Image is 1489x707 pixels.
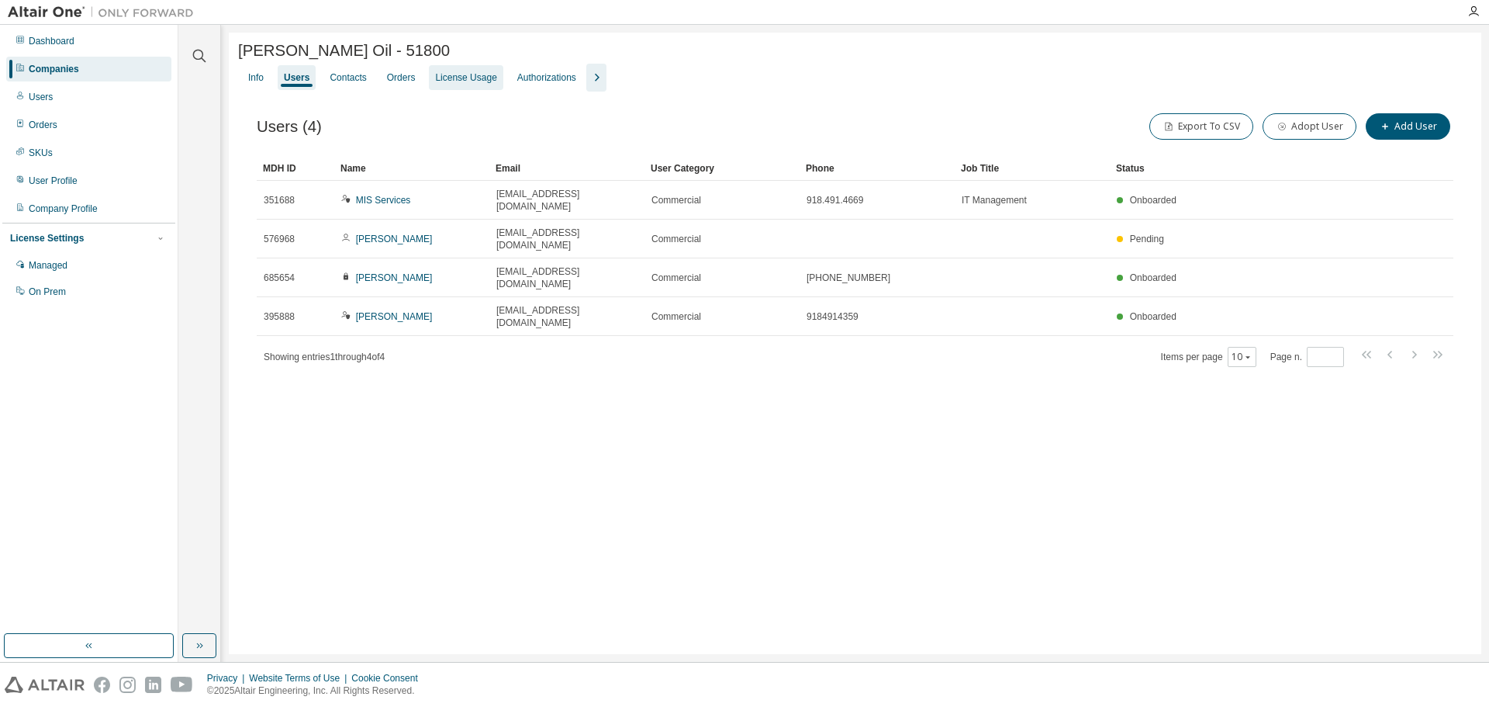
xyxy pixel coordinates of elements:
[651,194,701,206] span: Commercial
[264,310,295,323] span: 395888
[651,272,701,284] span: Commercial
[351,672,427,684] div: Cookie Consent
[29,259,67,272] div: Managed
[1130,311,1176,322] span: Onboarded
[356,272,433,283] a: [PERSON_NAME]
[1263,113,1356,140] button: Adopt User
[5,677,85,693] img: altair_logo.svg
[1130,234,1164,244] span: Pending
[171,677,193,693] img: youtube.svg
[29,35,74,47] div: Dashboard
[807,272,890,284] span: [PHONE_NUMBER]
[10,232,84,244] div: License Settings
[249,672,351,684] div: Website Terms of Use
[435,71,496,84] div: License Usage
[29,91,53,103] div: Users
[340,156,483,181] div: Name
[263,156,328,181] div: MDH ID
[1270,347,1344,367] span: Page n.
[207,684,427,698] p: © 2025 Altair Engineering, Inc. All Rights Reserved.
[264,272,295,284] span: 685654
[119,677,136,693] img: instagram.svg
[264,352,385,362] span: Showing entries 1 through 4 of 4
[496,227,637,251] span: [EMAIL_ADDRESS][DOMAIN_NAME]
[807,194,863,206] span: 918.491.4669
[264,194,295,206] span: 351688
[145,677,161,693] img: linkedin.svg
[248,71,264,84] div: Info
[517,71,576,84] div: Authorizations
[330,71,366,84] div: Contacts
[94,677,110,693] img: facebook.svg
[284,71,309,84] div: Users
[8,5,202,20] img: Altair One
[1130,195,1176,206] span: Onboarded
[496,156,638,181] div: Email
[1366,113,1450,140] button: Add User
[807,310,859,323] span: 9184914359
[29,63,79,75] div: Companies
[651,310,701,323] span: Commercial
[264,233,295,245] span: 576968
[496,265,637,290] span: [EMAIL_ADDRESS][DOMAIN_NAME]
[1232,351,1252,363] button: 10
[356,195,411,206] a: MIS Services
[651,233,701,245] span: Commercial
[806,156,948,181] div: Phone
[29,203,98,215] div: Company Profile
[29,147,53,159] div: SKUs
[387,71,416,84] div: Orders
[1130,272,1176,283] span: Onboarded
[29,286,66,298] div: On Prem
[238,42,450,60] span: [PERSON_NAME] Oil - 51800
[356,311,433,322] a: [PERSON_NAME]
[962,194,1027,206] span: IT Management
[257,118,322,136] span: Users (4)
[207,672,249,684] div: Privacy
[1161,347,1256,367] span: Items per page
[356,234,433,244] a: [PERSON_NAME]
[1116,156,1360,181] div: Status
[496,188,637,213] span: [EMAIL_ADDRESS][DOMAIN_NAME]
[961,156,1104,181] div: Job Title
[651,156,793,181] div: User Category
[1149,113,1253,140] button: Export To CSV
[29,119,57,131] div: Orders
[496,304,637,329] span: [EMAIL_ADDRESS][DOMAIN_NAME]
[29,175,78,187] div: User Profile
